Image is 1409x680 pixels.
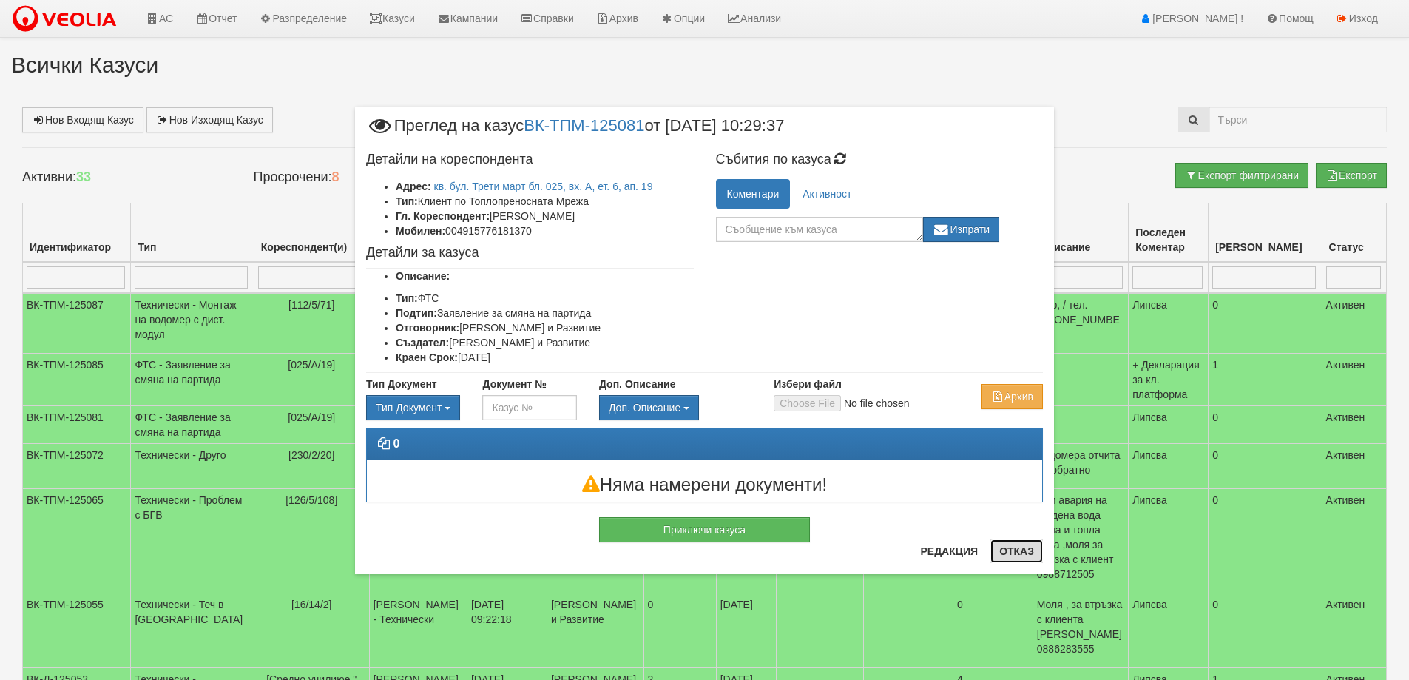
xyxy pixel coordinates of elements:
[396,194,694,209] li: Клиент по Топлопреносната Мрежа
[376,402,442,414] span: Тип Документ
[599,395,699,420] button: Доп. Описание
[367,475,1042,494] h3: Няма намерени документи!
[396,195,418,207] b: Тип:
[366,395,460,420] button: Тип Документ
[396,350,694,365] li: [DATE]
[981,384,1043,409] button: Архив
[396,292,418,304] b: Тип:
[396,307,437,319] b: Подтип:
[396,322,459,334] b: Отговорник:
[396,291,694,306] li: ФТС
[434,181,653,192] a: кв. бул. Трети март бл. 025, вх. А, ет. 6, ап. 19
[396,335,694,350] li: [PERSON_NAME] и Развитие
[599,395,751,420] div: Двоен клик, за изчистване на избраната стойност.
[396,306,694,320] li: Заявление за смяна на партида
[393,437,399,450] strong: 0
[396,209,694,223] li: [PERSON_NAME]
[923,217,1000,242] button: Изпрати
[366,395,460,420] div: Двоен клик, за изчистване на избраната стойност.
[716,179,791,209] a: Коментари
[482,395,576,420] input: Казус №
[482,377,546,391] label: Документ №
[791,179,862,209] a: Активност
[396,270,450,282] b: Описание:
[366,246,694,260] h4: Детайли за казуса
[366,118,784,145] span: Преглед на казус от [DATE] 10:29:37
[599,517,810,542] button: Приключи казуса
[911,539,987,563] button: Редакция
[396,225,445,237] b: Мобилен:
[396,223,694,238] li: 004915776181370
[366,377,437,391] label: Тип Документ
[396,337,449,349] b: Създател:
[774,377,842,391] label: Избери файл
[396,351,458,363] b: Краен Срок:
[396,320,694,335] li: [PERSON_NAME] и Развитие
[609,402,680,414] span: Доп. Описание
[524,116,644,135] a: ВК-ТПМ-125081
[990,539,1043,563] button: Отказ
[366,152,694,167] h4: Детайли на кореспондента
[716,152,1044,167] h4: Събития по казуса
[396,181,431,192] b: Адрес:
[396,210,490,222] b: Гл. Кореспондент:
[599,377,675,391] label: Доп. Описание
